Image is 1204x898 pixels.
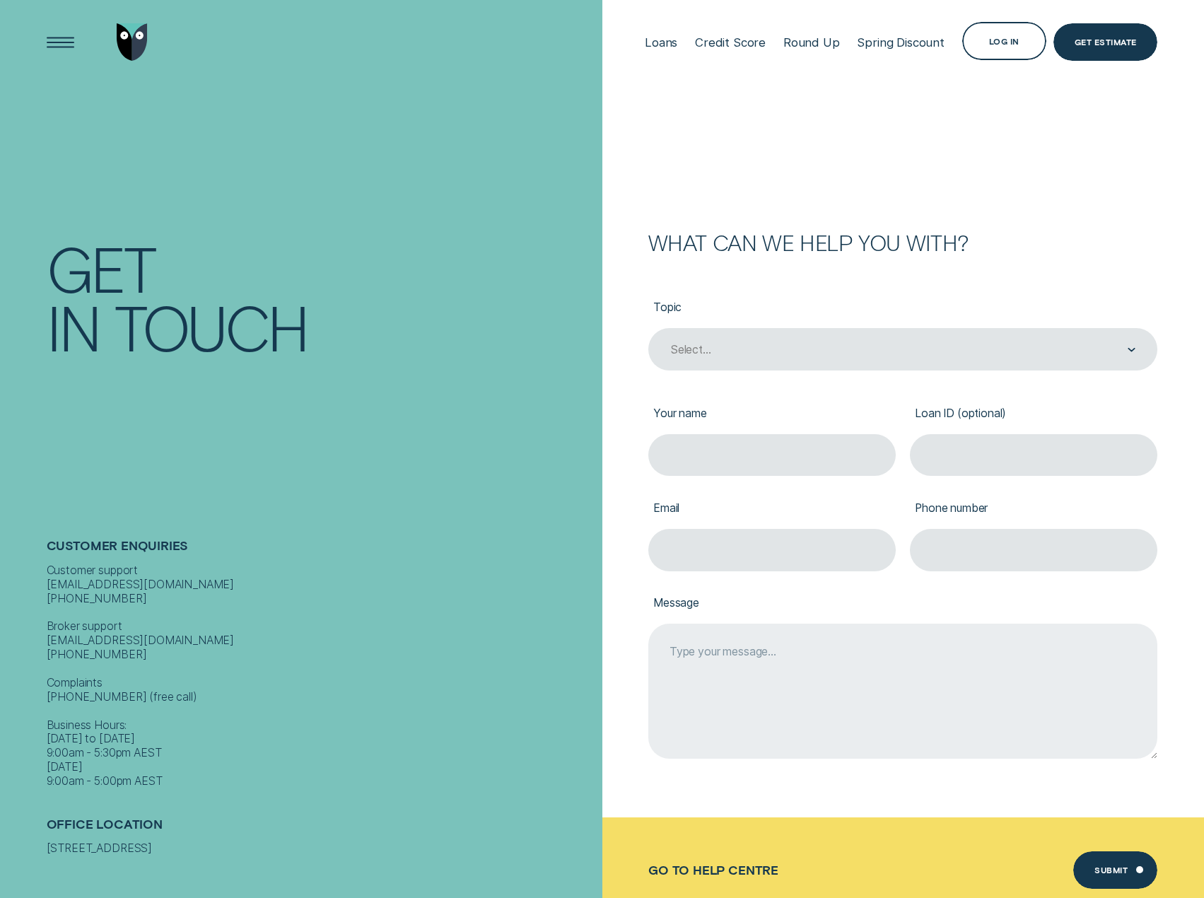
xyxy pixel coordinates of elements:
[910,395,1157,434] label: Loan ID (optional)
[47,564,595,788] div: Customer support [EMAIL_ADDRESS][DOMAIN_NAME] [PHONE_NUMBER] Broker support [EMAIL_ADDRESS][DOMAI...
[648,232,1157,253] h2: What can we help you with?
[117,23,148,62] img: Wisr
[47,238,154,297] div: Get
[47,841,595,856] div: [STREET_ADDRESS]
[47,538,595,564] h2: Customer Enquiries
[857,35,944,49] div: Spring Discount
[648,289,1157,328] label: Topic
[648,395,896,434] label: Your name
[648,585,1157,624] label: Message
[47,297,100,356] div: In
[42,23,80,62] button: Open Menu
[1053,23,1157,62] a: Get Estimate
[47,817,595,842] h2: Office Location
[1073,851,1157,890] button: Submit
[962,22,1046,60] button: Log in
[645,35,677,49] div: Loans
[910,490,1157,529] label: Phone number
[671,343,711,357] div: Select...
[783,35,840,49] div: Round Up
[695,35,766,49] div: Credit Score
[648,863,778,877] a: Go to Help Centre
[47,238,595,356] h1: Get In Touch
[648,490,896,529] label: Email
[115,297,308,356] div: Touch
